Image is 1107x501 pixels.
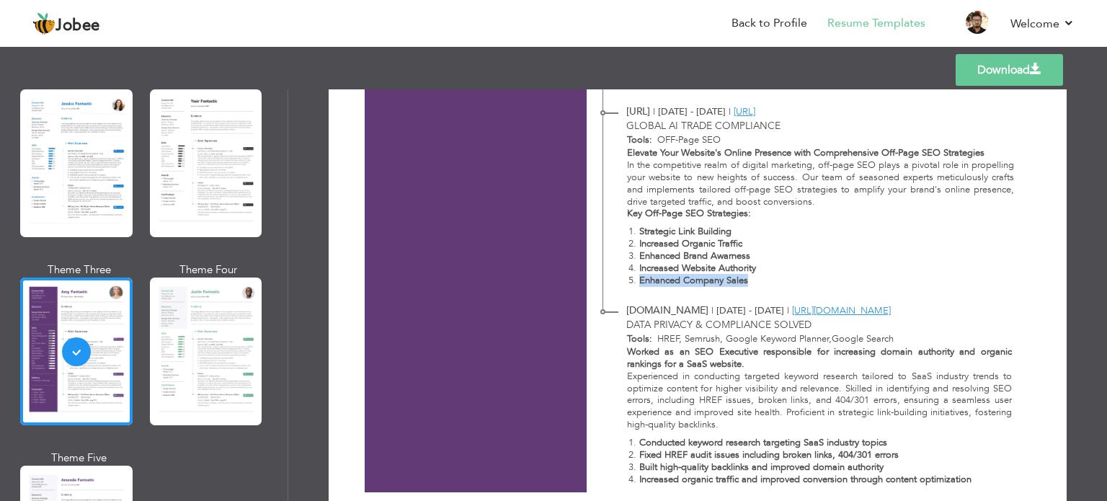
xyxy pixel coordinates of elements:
a: Welcome [1010,15,1075,32]
strong: Elevate Your Website's Online Presence with Comprehensive Off-Page SEO Strategies [627,146,984,159]
a: Back to Profile [732,15,807,32]
span: | [653,105,655,118]
span: | [787,304,789,317]
b: Tools: [627,133,652,146]
span: Jobee [55,18,100,34]
b: Tools: [627,332,652,345]
strong: Built high-quality backlinks and improved domain authority [639,461,884,474]
span: Global AI Trade Compliance [626,119,781,133]
span: | [711,304,713,317]
p: OFF-Page SEO [652,133,1015,147]
div: Theme Three [23,262,135,278]
strong: Enhanced Brand Awarness [639,249,750,262]
span: [URL] [626,105,650,118]
span: [DATE] - [DATE] [658,105,726,118]
img: Profile Img [966,11,989,34]
span: Data Privacy & Compliance Solved [626,318,812,332]
strong: Worked as an SEO Executive responsible for increasing domain authority and organic rankings for a... [627,345,1012,371]
strong: Increased Website Authority [639,262,756,275]
span: [DOMAIN_NAME] [626,303,708,317]
p: HREF, Semrush, Google Keyword Planner,Google Search [652,332,1012,346]
div: Theme Four [153,262,265,278]
a: Download [956,54,1063,86]
p: In the competitive realm of digital marketing, off-page SEO plays a pivotal role in propelling yo... [627,159,1015,208]
strong: Increased Organic Traffic [639,237,742,250]
a: [URL][DOMAIN_NAME] [792,304,891,317]
strong: Enhanced Company Sales [639,274,748,287]
strong: Fixed HREF audit issues including broken links, 404/301 errors [639,448,899,461]
strong: Increased organic traffic and improved conversion through content optimization [639,473,972,486]
p: Experienced in conducting targeted keyword research tailored to SaaS industry trends to optimize ... [627,371,1012,431]
a: Jobee [32,12,100,35]
a: [URL] [734,105,755,118]
strong: Key Off-Page SEO Strategies: [627,207,751,220]
strong: Strategic Link Building [639,225,732,238]
div: Theme Five [23,451,135,466]
img: jobee.io [32,12,55,35]
span: [DATE] - [DATE] [716,304,784,317]
span: | [729,105,731,118]
a: Resume Templates [827,15,925,32]
strong: Conducted keyword research targeting SaaS industry topics [639,436,887,449]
